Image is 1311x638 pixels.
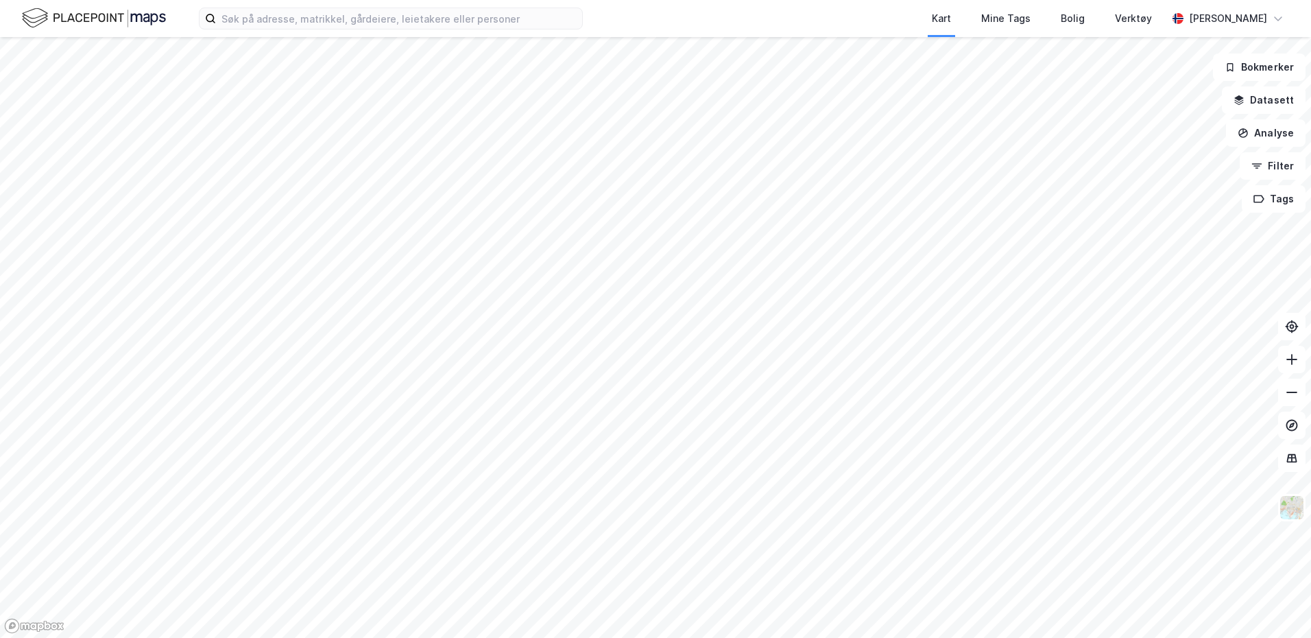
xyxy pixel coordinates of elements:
[1242,572,1311,638] div: Kontrollprogram for chat
[932,10,951,27] div: Kart
[22,6,166,30] img: logo.f888ab2527a4732fd821a326f86c7f29.svg
[981,10,1031,27] div: Mine Tags
[1115,10,1152,27] div: Verktøy
[1242,572,1311,638] iframe: Chat Widget
[1061,10,1085,27] div: Bolig
[1189,10,1267,27] div: [PERSON_NAME]
[216,8,582,29] input: Søk på adresse, matrikkel, gårdeiere, leietakere eller personer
